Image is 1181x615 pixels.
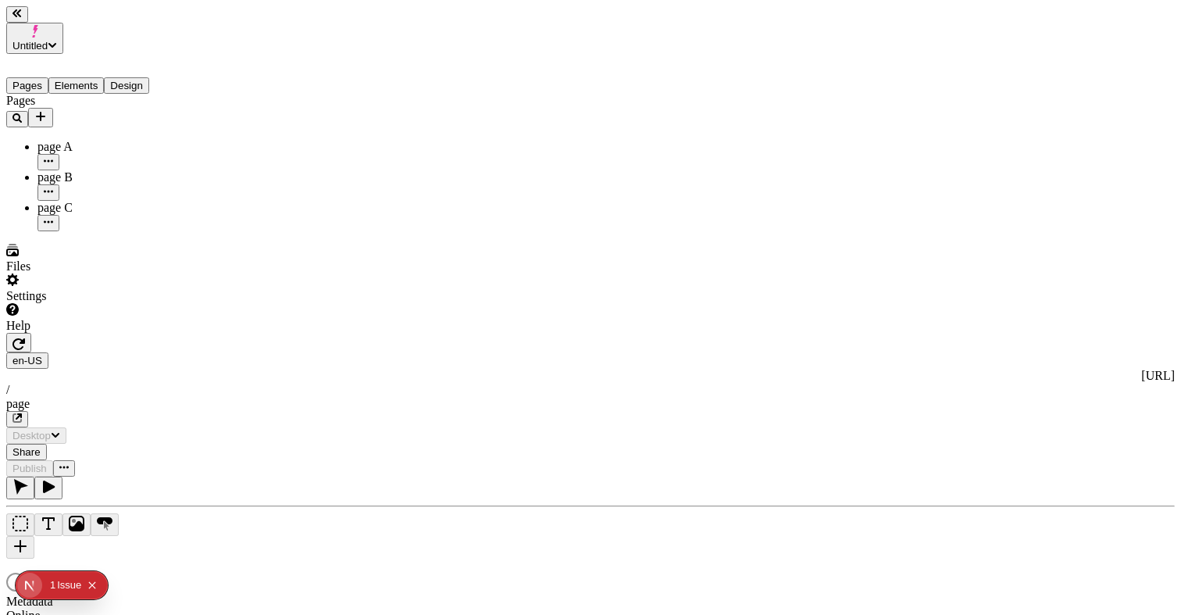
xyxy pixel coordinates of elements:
div: page [6,397,1175,411]
button: Untitled [6,23,63,54]
button: Add new [28,108,53,127]
span: Publish [12,463,47,474]
div: [URL] [6,369,1175,383]
span: Untitled [12,40,48,52]
div: / [6,383,1175,397]
button: Image [62,513,91,536]
div: Settings [6,289,194,303]
button: Button [91,513,119,536]
button: Elements [48,77,105,94]
button: Design [104,77,149,94]
button: Text [34,513,62,536]
div: Metadata [6,595,194,609]
div: page B [37,170,194,184]
span: Share [12,446,41,458]
button: Share [6,444,47,460]
span: Desktop [12,430,51,442]
div: Pages [6,94,194,108]
div: page C [37,201,194,215]
button: Desktop [6,427,66,444]
button: Open locale picker [6,352,48,369]
div: Help [6,319,194,333]
button: Pages [6,77,48,94]
span: en-US [12,355,42,366]
button: Box [6,513,34,536]
div: Files [6,259,194,274]
div: page A [37,140,194,154]
button: Publish [6,460,53,477]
